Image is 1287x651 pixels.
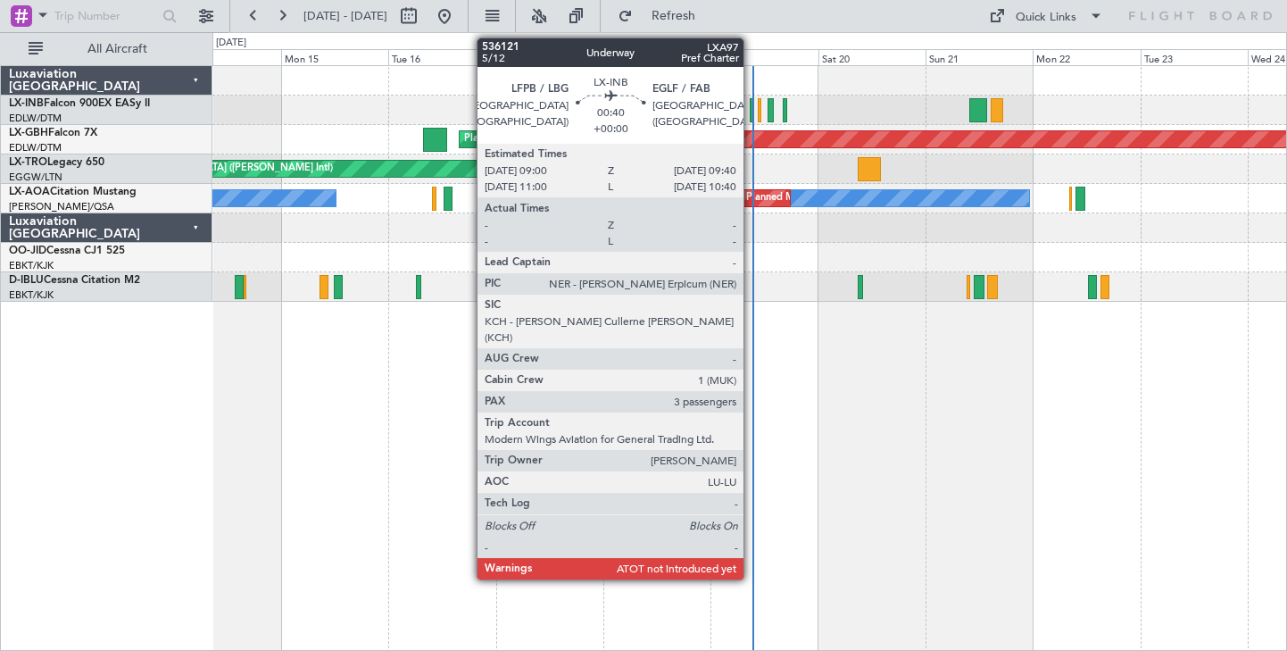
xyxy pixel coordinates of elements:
[9,98,44,109] span: LX-INB
[216,36,246,51] div: [DATE]
[603,49,710,65] div: Thu 18
[980,2,1112,30] button: Quick Links
[610,2,717,30] button: Refresh
[9,128,97,138] a: LX-GBHFalcon 7X
[1016,9,1076,27] div: Quick Links
[464,126,745,153] div: Planned Maint [GEOGRAPHIC_DATA] ([GEOGRAPHIC_DATA])
[20,35,194,63] button: All Aircraft
[281,49,388,65] div: Mon 15
[1141,49,1248,65] div: Tue 23
[9,288,54,302] a: EBKT/KJK
[9,259,54,272] a: EBKT/KJK
[9,246,125,256] a: OO-JIDCessna CJ1 525
[9,200,114,213] a: [PERSON_NAME]/QSA
[496,49,603,65] div: Wed 17
[9,246,46,256] span: OO-JID
[9,171,62,184] a: EGGW/LTN
[388,49,495,65] div: Tue 16
[9,275,44,286] span: D-IBLU
[9,157,104,168] a: LX-TROLegacy 650
[9,275,140,286] a: D-IBLUCessna Citation M2
[9,128,48,138] span: LX-GBH
[303,8,387,24] span: [DATE] - [DATE]
[636,10,711,22] span: Refresh
[9,98,150,109] a: LX-INBFalcon 900EX EASy II
[9,187,50,197] span: LX-AOA
[1033,49,1140,65] div: Mon 22
[630,126,742,153] div: Planned Maint Nurnberg
[9,187,137,197] a: LX-AOACitation Mustang
[559,185,734,212] div: No Crew Nice ([GEOGRAPHIC_DATA])
[9,157,47,168] span: LX-TRO
[926,49,1033,65] div: Sun 21
[174,49,281,65] div: Sun 14
[54,3,157,29] input: Trip Number
[9,112,62,125] a: EDLW/DTM
[710,49,818,65] div: Fri 19
[818,49,926,65] div: Sat 20
[9,141,62,154] a: EDLW/DTM
[46,43,188,55] span: All Aircraft
[746,185,945,212] div: Planned Maint Nice ([GEOGRAPHIC_DATA])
